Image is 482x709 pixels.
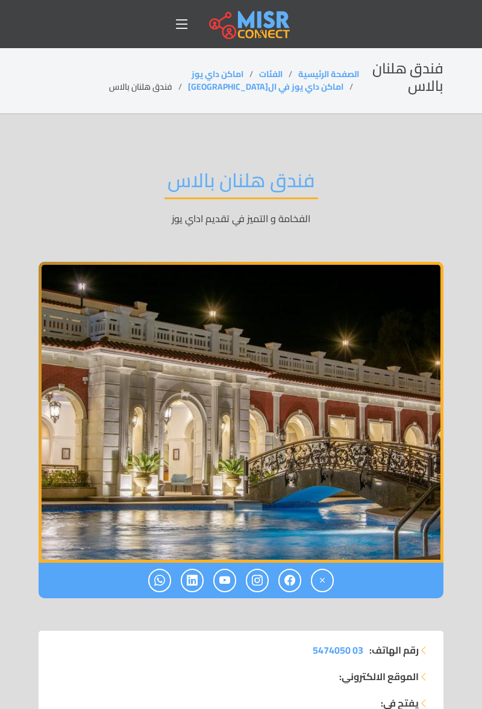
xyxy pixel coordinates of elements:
h2: فندق هلنان بالاس [164,169,318,199]
li: فندق هلنان بالاس [109,81,188,93]
img: فندق هلنان بالاس [39,262,443,563]
strong: الموقع الالكتروني: [339,669,419,684]
a: اماكن داي يوز [192,66,243,82]
img: main.misr_connect [209,9,290,39]
a: الفئات [259,66,283,82]
p: الفخامة و التميز في تقديم اداي يوز [39,211,443,226]
span: 03 5474050 [313,641,363,659]
div: 1 / 1 [39,262,443,563]
a: الصفحة الرئيسية [298,66,359,82]
strong: رقم الهاتف: [369,643,419,657]
a: اماكن داي يوز في ال[GEOGRAPHIC_DATA] [188,79,343,94]
h2: فندق هلنان بالاس [359,60,443,95]
a: 03 5474050 [313,643,363,657]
